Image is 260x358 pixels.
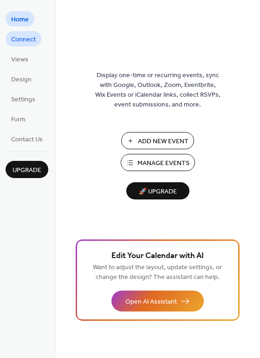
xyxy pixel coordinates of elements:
[11,75,32,85] span: Design
[13,166,41,175] span: Upgrade
[6,31,41,46] a: Connect
[6,161,48,178] button: Upgrade
[93,261,222,284] span: Want to adjust the layout, update settings, or change the design? The assistant can help.
[132,186,184,198] span: 🚀 Upgrade
[11,35,36,45] span: Connect
[11,135,43,145] span: Contact Us
[111,291,204,312] button: Open AI Assistant
[6,11,34,27] a: Home
[137,159,189,168] span: Manage Events
[11,15,29,25] span: Home
[6,71,37,86] a: Design
[6,51,34,66] a: Views
[126,182,189,199] button: 🚀 Upgrade
[125,297,177,307] span: Open AI Assistant
[6,111,31,126] a: Form
[11,55,28,65] span: Views
[6,91,41,106] a: Settings
[6,131,48,146] a: Contact Us
[11,115,26,125] span: Form
[11,95,35,105] span: Settings
[121,132,194,149] button: Add New Event
[121,154,195,171] button: Manage Events
[138,137,188,146] span: Add New Event
[111,250,204,263] span: Edit Your Calendar with AI
[95,71,221,110] span: Display one-time or recurring events, sync with Google, Outlook, Zoom, Eventbrite, Wix Events or ...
